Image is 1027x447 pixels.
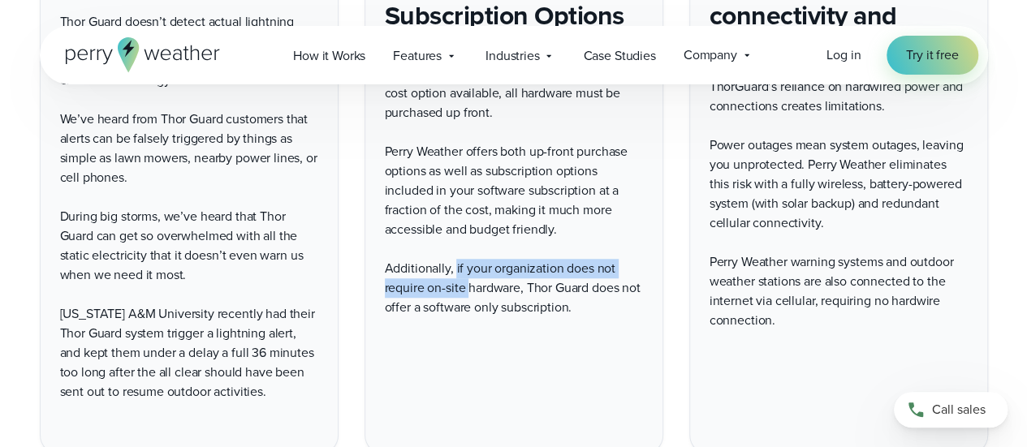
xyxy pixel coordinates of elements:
span: Industries [485,46,539,66]
span: Company [684,45,737,65]
p: Additionally, if your organization does not require on-site hardware, Thor Guard does not offer a... [385,259,643,317]
a: Log in [826,45,861,65]
p: [US_STATE] A&M University recently had their Thor Guard system trigger a lightning alert, and kep... [60,304,318,402]
a: How it Works [279,39,379,72]
span: Call sales [932,400,986,419]
p: Perry Weather offers both up-front purchase options as well as subscription options included in y... [385,142,643,239]
p: During big storms, we’ve heard that Thor Guard can get so overwhelmed with all the static electri... [60,207,318,285]
a: Case Studies [569,39,669,72]
span: Features [393,46,442,66]
p: ThorGuard’s reliance on hardwired power and connections creates limitations. [710,77,968,116]
span: Try it free [906,45,958,65]
span: Log in [826,45,861,64]
span: How it Works [293,46,365,66]
a: Try it free [887,36,977,75]
a: Call sales [894,392,1008,428]
span: Thor Guard doesn’t detect actual lightning strikes – it guesses when they can occur based on chan... [60,12,295,89]
p: Power outages mean system outages, leaving you unprotected. Perry Weather eliminates this risk wi... [710,135,968,233]
span: Case Studies [583,46,655,66]
p: We’ve heard from Thor Guard customers that alerts can be falsely triggered by things as simple as... [60,110,318,187]
p: Perry Weather warning systems and outdoor weather stations are also connected to the internet via... [710,252,968,330]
